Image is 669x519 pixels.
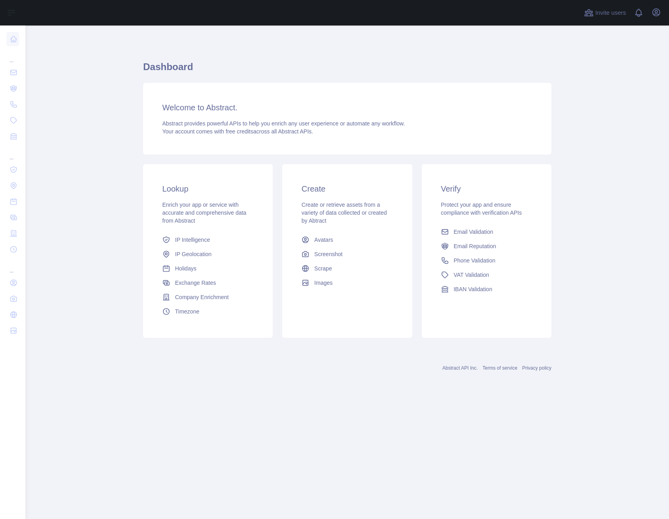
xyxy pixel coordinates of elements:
span: free credits [226,128,253,135]
a: Phone Validation [438,253,535,268]
a: Exchange Rates [159,276,257,290]
a: Images [298,276,396,290]
span: Enrich your app or service with accurate and comprehensive data from Abstract [162,202,246,224]
a: IP Intelligence [159,233,257,247]
h3: Welcome to Abstract. [162,102,532,113]
span: Phone Validation [454,257,496,264]
span: Your account comes with across all Abstract APIs. [162,128,313,135]
a: Email Reputation [438,239,535,253]
a: Privacy policy [522,365,551,371]
span: Abstract provides powerful APIs to help you enrich any user experience or automate any workflow. [162,120,405,127]
span: Email Validation [454,228,493,236]
span: Holidays [175,264,197,272]
h3: Create [301,183,393,194]
a: IP Geolocation [159,247,257,261]
h3: Verify [441,183,532,194]
div: ... [6,145,19,161]
h1: Dashboard [143,61,551,80]
span: VAT Validation [454,271,489,279]
a: Company Enrichment [159,290,257,304]
span: IBAN Validation [454,285,492,293]
a: Timezone [159,304,257,319]
a: Avatars [298,233,396,247]
span: Scrape [314,264,332,272]
a: Email Validation [438,225,535,239]
span: Create or retrieve assets from a variety of data collected or created by Abtract [301,202,387,224]
span: IP Intelligence [175,236,210,244]
div: ... [6,258,19,274]
a: Abstract API Inc. [443,365,478,371]
span: IP Geolocation [175,250,212,258]
span: Exchange Rates [175,279,216,287]
span: Protect your app and ensure compliance with verification APIs [441,202,522,216]
a: IBAN Validation [438,282,535,296]
a: Terms of service [482,365,517,371]
span: Images [314,279,333,287]
button: Invite users [582,6,628,19]
span: Avatars [314,236,333,244]
a: Scrape [298,261,396,276]
a: Holidays [159,261,257,276]
span: Timezone [175,307,199,315]
span: Company Enrichment [175,293,229,301]
a: Screenshot [298,247,396,261]
h3: Lookup [162,183,254,194]
span: Invite users [595,8,626,18]
a: VAT Validation [438,268,535,282]
span: Email Reputation [454,242,496,250]
div: ... [6,48,19,64]
span: Screenshot [314,250,342,258]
